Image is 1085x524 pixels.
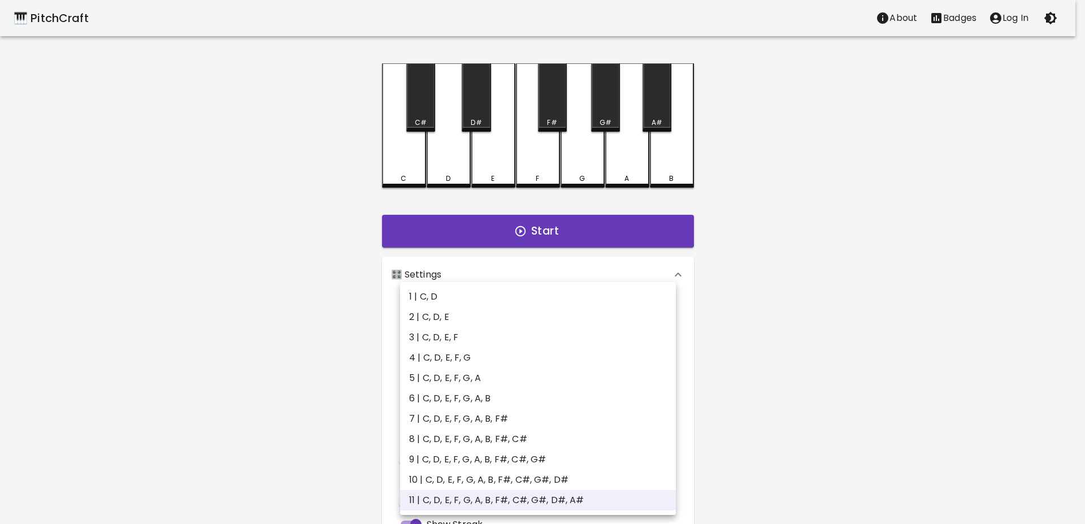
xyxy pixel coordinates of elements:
li: 2 | C, D, E [400,307,676,327]
li: 4 | C, D, E, F, G [400,348,676,368]
li: 7 | C, D, E, F, G, A, B, F# [400,409,676,429]
li: 6 | C, D, E, F, G, A, B [400,388,676,409]
li: 5 | C, D, E, F, G, A [400,368,676,388]
li: 9 | C, D, E, F, G, A, B, F#, C#, G# [400,449,676,470]
li: 8 | C, D, E, F, G, A, B, F#, C# [400,429,676,449]
li: 3 | C, D, E, F [400,327,676,348]
li: 11 | C, D, E, F, G, A, B, F#, C#, G#, D#, A# [400,490,676,510]
li: 10 | C, D, E, F, G, A, B, F#, C#, G#, D# [400,470,676,490]
li: 1 | C, D [400,287,676,307]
